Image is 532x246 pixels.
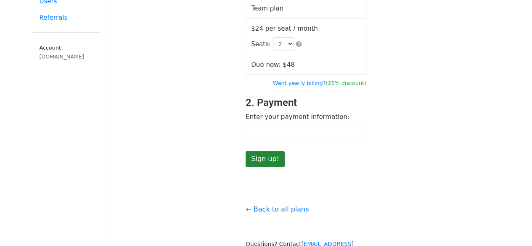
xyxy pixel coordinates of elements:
span: 48 [287,61,295,69]
label: Enter your payment information: [246,112,349,122]
a: Want yearly billing?(25% discount) [273,80,366,86]
span: (25% discount) [326,80,366,86]
iframe: Chat Widget [490,206,532,246]
span: Seats: [251,40,271,48]
span: Due now: $ [251,61,295,69]
td: $24 per seat / month [246,19,366,75]
div: [DOMAIN_NAME] [40,53,93,61]
iframe: Secure card payment input frame [250,130,362,137]
a: Referrals [33,10,100,26]
small: Account: [40,45,93,61]
input: Sign up! [246,151,285,167]
a: ← Back to all plans [246,205,309,213]
h3: 2. Payment [246,97,366,109]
